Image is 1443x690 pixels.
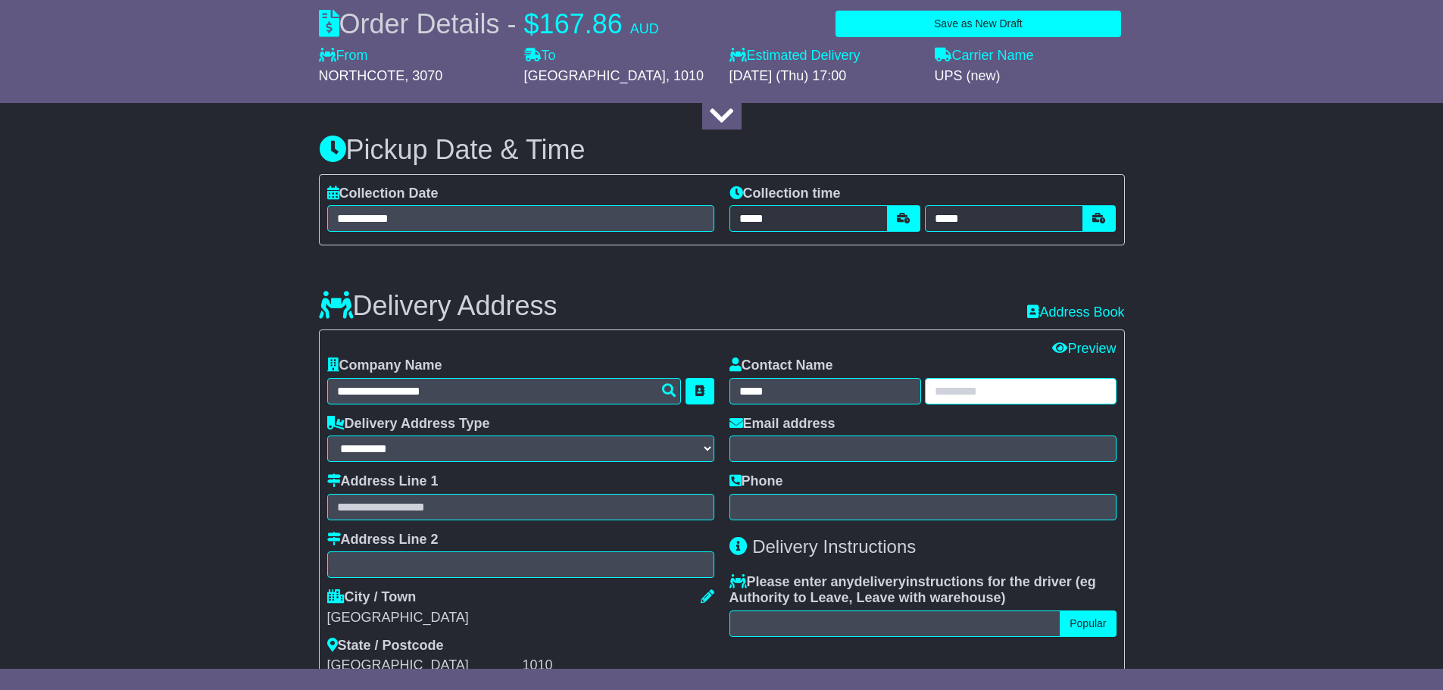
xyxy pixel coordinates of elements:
label: Contact Name [729,357,833,374]
label: Address Line 2 [327,532,439,548]
label: Please enter any instructions for the driver ( ) [729,574,1117,607]
span: NORTHCOTE [319,68,405,83]
label: Estimated Delivery [729,48,920,64]
span: delivery [854,574,906,589]
span: [GEOGRAPHIC_DATA] [524,68,666,83]
span: Delivery Instructions [752,536,916,557]
a: Preview [1052,341,1116,356]
h3: Pickup Date & Time [319,135,1125,165]
span: $ [524,8,539,39]
span: eg Authority to Leave, Leave with warehouse [729,574,1096,606]
label: Phone [729,473,783,490]
div: 1010 [523,657,714,674]
h3: Delivery Address [319,291,558,321]
label: Carrier Name [935,48,1034,64]
span: 167.86 [539,8,623,39]
label: Collection Date [327,186,439,202]
label: Email address [729,416,836,432]
span: AUD [630,21,659,36]
div: [GEOGRAPHIC_DATA] [327,657,519,674]
div: [DATE] (Thu) 17:00 [729,68,920,85]
button: Save as New Draft [836,11,1120,37]
label: City / Town [327,589,417,606]
span: , 3070 [404,68,442,83]
a: Address Book [1027,304,1124,320]
label: State / Postcode [327,638,444,654]
div: Order Details - [319,8,659,40]
label: Delivery Address Type [327,416,490,432]
div: [GEOGRAPHIC_DATA] [327,610,714,626]
div: UPS (new) [935,68,1125,85]
label: To [524,48,556,64]
label: From [319,48,368,64]
label: Company Name [327,357,442,374]
span: , 1010 [666,68,704,83]
label: Address Line 1 [327,473,439,490]
label: Collection time [729,186,841,202]
button: Popular [1060,610,1116,637]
